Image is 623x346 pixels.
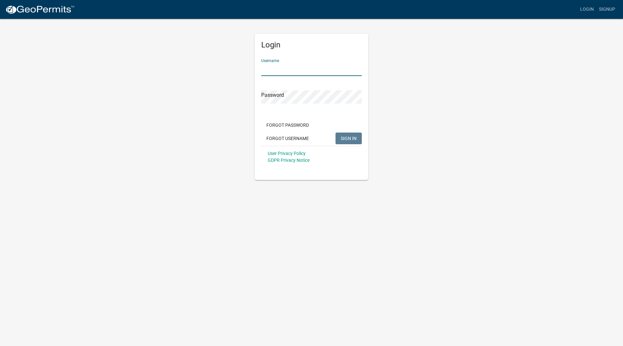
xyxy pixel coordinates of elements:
[261,40,362,50] h5: Login
[268,158,310,163] a: GDPR Privacy Notice
[261,119,314,131] button: Forgot Password
[341,135,357,141] span: SIGN IN
[596,3,618,16] a: Signup
[268,151,306,156] a: User Privacy Policy
[578,3,596,16] a: Login
[261,133,314,144] button: Forgot Username
[336,133,362,144] button: SIGN IN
